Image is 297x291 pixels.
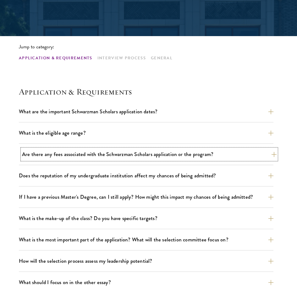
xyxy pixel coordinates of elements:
[19,277,273,288] button: What should I focus on in the other essay?
[97,55,146,62] a: Interview Process
[19,127,273,138] button: What is the eligible age range?
[151,55,173,62] a: General
[19,256,273,267] button: How will the selection process assess my leadership potential?
[19,191,273,202] button: If I have a previous Master's Degree, can I still apply? How might this impact my chances of bein...
[22,149,277,160] button: Are there any fees associated with the Schwarzman Scholars application or the program?
[19,55,92,62] a: Application & Requirements
[19,234,273,245] button: What is the most important part of the application? What will the selection committee focus on?
[19,106,273,117] button: What are the important Schwarzman Scholars application dates?
[19,213,273,224] button: What is the make-up of the class? Do you have specific targets?
[19,170,273,181] button: Does the reputation of my undergraduate institution affect my chances of being admitted?
[19,87,278,97] h4: Application & Requirements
